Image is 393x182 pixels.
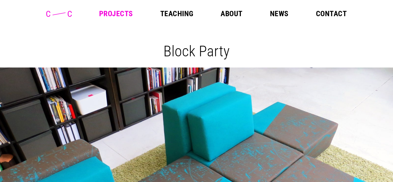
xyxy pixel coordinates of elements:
a: Contact [316,10,347,17]
a: Projects [99,10,133,17]
a: News [270,10,289,17]
h1: Block Party [5,42,388,60]
nav: Main Menu [99,10,347,17]
a: About [221,10,242,17]
a: Teaching [160,10,194,17]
